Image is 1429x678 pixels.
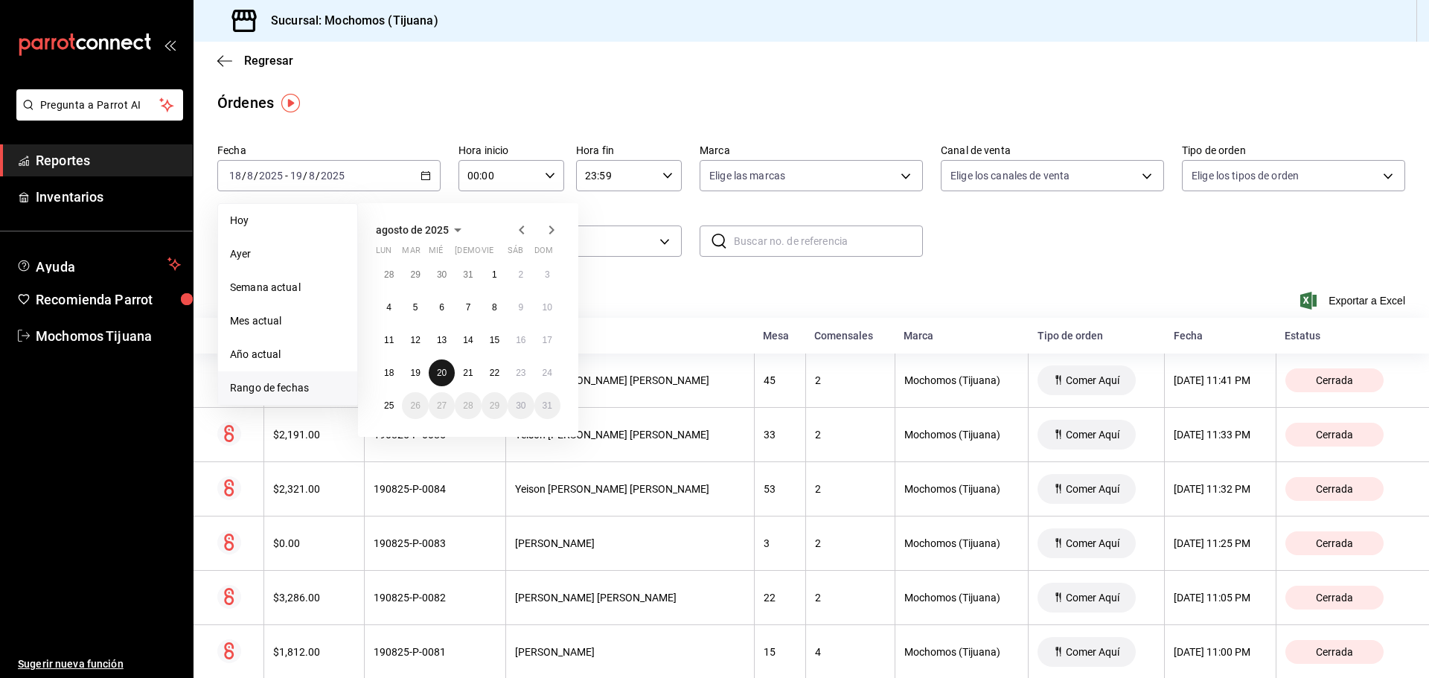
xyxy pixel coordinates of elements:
div: [PERSON_NAME] [515,537,745,549]
div: Tipo de orden [1038,330,1156,342]
span: Comer Aquí [1060,483,1125,495]
div: Fecha [1174,330,1267,342]
div: 33 [764,429,796,441]
abbr: 23 de agosto de 2025 [516,368,525,378]
div: Mochomos (Tijuana) [904,592,1020,604]
label: Hora fin [576,145,682,156]
div: [DATE] 11:00 PM [1174,646,1266,658]
div: 45 [764,374,796,386]
span: Ayuda [36,255,162,273]
span: Semana actual [230,280,345,295]
abbr: lunes [376,246,391,261]
button: 30 de agosto de 2025 [508,392,534,419]
button: 25 de agosto de 2025 [376,392,402,419]
div: 2 [815,483,886,495]
span: - [285,170,288,182]
abbr: 31 de julio de 2025 [463,269,473,280]
abbr: 12 de agosto de 2025 [410,335,420,345]
input: ---- [258,170,284,182]
input: -- [308,170,316,182]
button: 20 de agosto de 2025 [429,359,455,386]
button: Regresar [217,54,293,68]
button: 26 de agosto de 2025 [402,392,428,419]
abbr: 10 de agosto de 2025 [543,302,552,313]
div: [DATE] 11:05 PM [1174,592,1266,604]
label: Canal de venta [941,145,1164,156]
span: / [254,170,258,182]
span: Cerrada [1310,429,1359,441]
span: Regresar [244,54,293,68]
button: 8 de agosto de 2025 [482,294,508,321]
div: $2,191.00 [273,429,355,441]
button: 28 de julio de 2025 [376,261,402,288]
abbr: 5 de agosto de 2025 [413,302,418,313]
span: agosto de 2025 [376,224,449,236]
span: Sugerir nueva función [18,656,181,672]
div: Mochomos (Tijuana) [904,537,1020,549]
button: 24 de agosto de 2025 [534,359,560,386]
div: 53 [764,483,796,495]
button: 22 de agosto de 2025 [482,359,508,386]
div: $1,812.00 [273,646,355,658]
label: Hora inicio [458,145,564,156]
abbr: 25 de agosto de 2025 [384,400,394,411]
button: 16 de agosto de 2025 [508,327,534,354]
span: / [303,170,307,182]
input: -- [290,170,303,182]
abbr: 11 de agosto de 2025 [384,335,394,345]
span: / [316,170,320,182]
button: 27 de agosto de 2025 [429,392,455,419]
div: [DATE] 11:32 PM [1174,483,1266,495]
div: [DATE] 11:25 PM [1174,537,1266,549]
div: Órdenes [217,92,274,114]
abbr: 31 de agosto de 2025 [543,400,552,411]
abbr: miércoles [429,246,443,261]
button: 14 de agosto de 2025 [455,327,481,354]
div: 2 [815,429,886,441]
span: Cerrada [1310,537,1359,549]
abbr: 21 de agosto de 2025 [463,368,473,378]
div: $2,321.00 [273,483,355,495]
abbr: 14 de agosto de 2025 [463,335,473,345]
abbr: 29 de julio de 2025 [410,269,420,280]
div: [PERSON_NAME] [515,646,745,658]
div: 2 [815,374,886,386]
button: 31 de agosto de 2025 [534,392,560,419]
span: Comer Aquí [1060,537,1125,549]
abbr: 13 de agosto de 2025 [437,335,447,345]
div: Marca [904,330,1020,342]
div: Yeison [PERSON_NAME] [PERSON_NAME] [515,374,745,386]
div: 190825-P-0081 [374,646,496,658]
abbr: 4 de agosto de 2025 [386,302,391,313]
span: Pregunta a Parrot AI [40,97,160,113]
abbr: 20 de agosto de 2025 [437,368,447,378]
div: Estatus [1285,330,1405,342]
abbr: 9 de agosto de 2025 [518,302,523,313]
button: Exportar a Excel [1303,292,1405,310]
button: 18 de agosto de 2025 [376,359,402,386]
h3: Sucursal: Mochomos (Tijuana) [259,12,438,30]
abbr: domingo [534,246,553,261]
button: 12 de agosto de 2025 [402,327,428,354]
abbr: 24 de agosto de 2025 [543,368,552,378]
abbr: 22 de agosto de 2025 [490,368,499,378]
abbr: jueves [455,246,543,261]
span: Comer Aquí [1060,592,1125,604]
abbr: 30 de agosto de 2025 [516,400,525,411]
span: Elige los tipos de orden [1192,168,1299,183]
button: 11 de agosto de 2025 [376,327,402,354]
img: Tooltip marker [281,94,300,112]
abbr: 30 de julio de 2025 [437,269,447,280]
div: 190825-P-0082 [374,592,496,604]
span: Comer Aquí [1060,374,1125,386]
button: 3 de agosto de 2025 [534,261,560,288]
div: 15 [764,646,796,658]
button: 30 de julio de 2025 [429,261,455,288]
div: 3 [764,537,796,549]
abbr: 1 de agosto de 2025 [492,269,497,280]
div: 190825-P-0084 [374,483,496,495]
input: -- [246,170,254,182]
span: Comer Aquí [1060,646,1125,658]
